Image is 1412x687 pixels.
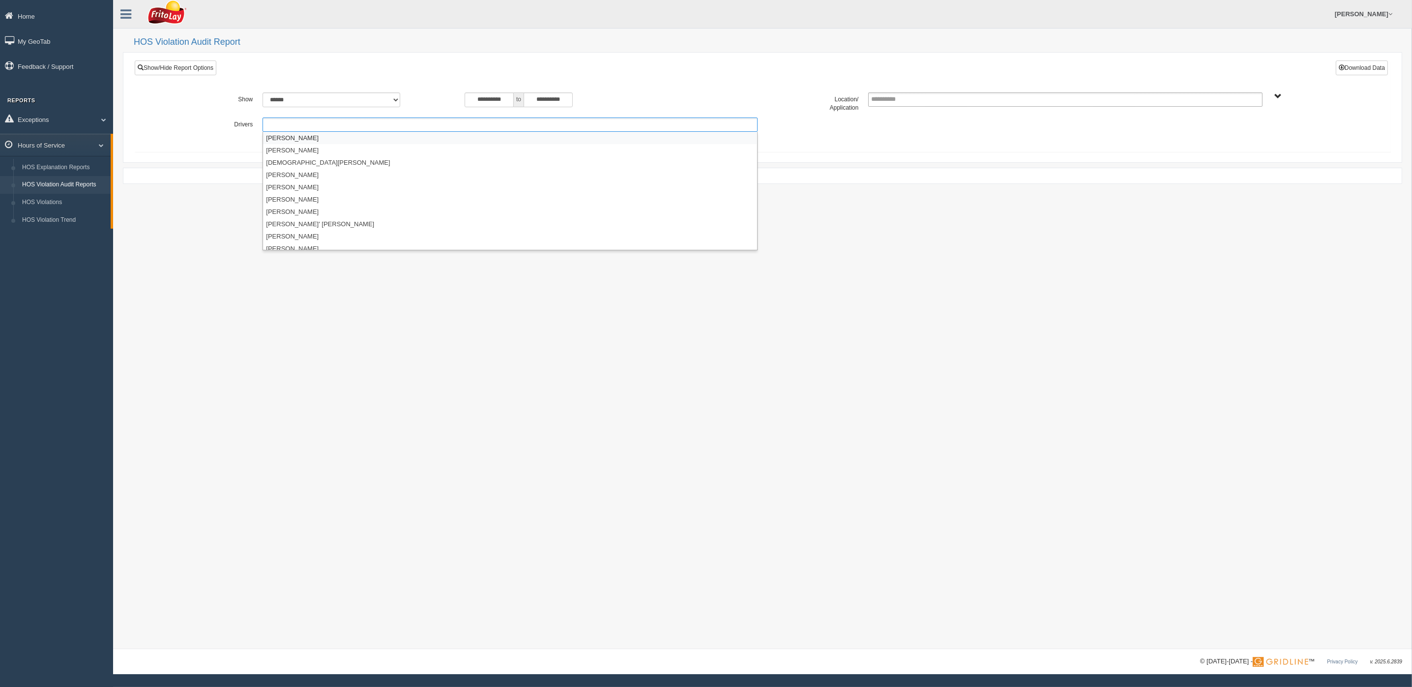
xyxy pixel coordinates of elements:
div: © [DATE]-[DATE] - ™ [1200,657,1402,667]
li: [PERSON_NAME] [263,230,757,242]
li: [PERSON_NAME] [263,193,757,206]
li: [PERSON_NAME] [263,169,757,181]
li: [PERSON_NAME]' [PERSON_NAME] [263,218,757,230]
label: Show [157,92,258,104]
li: [PERSON_NAME] [263,181,757,193]
h2: HOS Violation Audit Report [134,37,1402,47]
a: HOS Violations [18,194,111,211]
a: HOS Violation Audit Reports [18,176,111,194]
a: Privacy Policy [1327,659,1357,664]
label: Location/ Application [763,92,863,113]
span: to [514,92,524,107]
a: HOS Explanation Reports [18,159,111,177]
li: [PERSON_NAME] [263,242,757,255]
label: Drivers [157,118,258,129]
span: v. 2025.6.2839 [1370,659,1402,664]
a: HOS Violation Trend [18,211,111,229]
a: Show/Hide Report Options [135,60,216,75]
li: [PERSON_NAME] [263,144,757,156]
button: Download Data [1336,60,1388,75]
li: [PERSON_NAME] [263,206,757,218]
li: [PERSON_NAME] [263,132,757,144]
li: [DEMOGRAPHIC_DATA][PERSON_NAME] [263,156,757,169]
img: Gridline [1253,657,1308,667]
